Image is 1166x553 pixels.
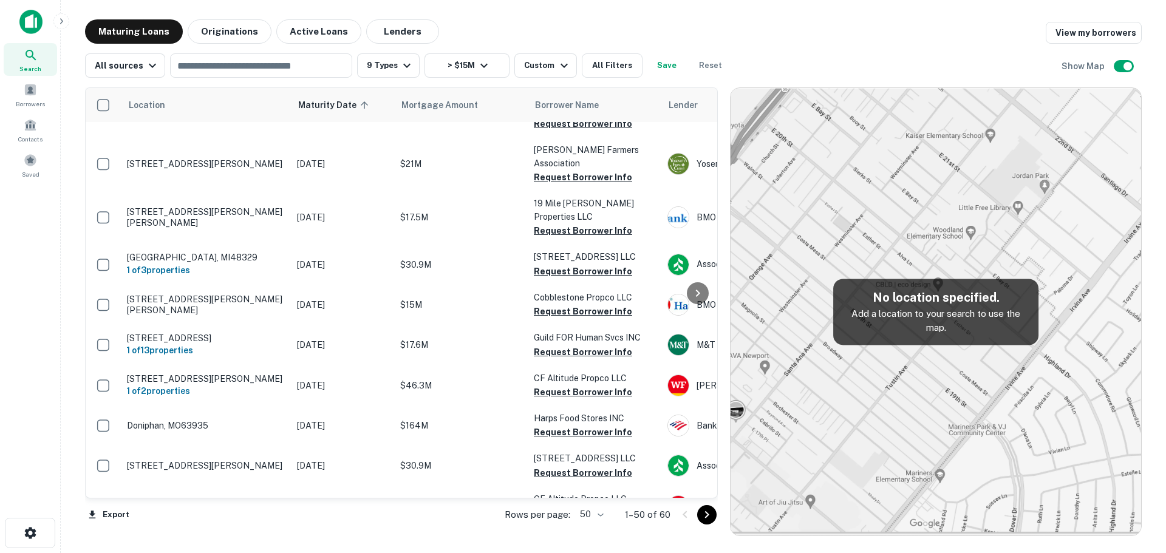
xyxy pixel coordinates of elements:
span: Lender [669,98,698,112]
p: Harps Food Stores INC [534,412,655,425]
th: Lender [661,88,856,122]
p: 1–50 of 60 [625,507,670,522]
p: $30.9M [400,258,522,271]
p: $17.5M [400,211,522,224]
a: View my borrowers [1046,22,1142,44]
div: Associated Bank [667,455,850,477]
img: picture [668,375,689,396]
div: [PERSON_NAME] Fargo [667,495,850,517]
p: 19 Mile [PERSON_NAME] Properties LLC [534,197,655,223]
p: $30.9M [400,459,522,472]
button: Custom [514,53,576,78]
img: picture [668,154,689,174]
p: [DATE] [297,211,388,224]
th: Mortgage Amount [394,88,528,122]
span: Maturity Date [298,98,372,112]
span: Mortgage Amount [401,98,494,112]
p: [STREET_ADDRESS][PERSON_NAME][PERSON_NAME] [127,294,285,316]
p: [STREET_ADDRESS] LLC [534,452,655,465]
button: Request Borrower Info [534,466,632,480]
span: Contacts [18,134,43,144]
button: Export [85,506,132,524]
a: Contacts [4,114,57,146]
div: 50 [575,506,605,523]
p: $46.3M [400,379,522,392]
p: CF Altitude Propco LLC [534,492,655,506]
button: Originations [188,19,271,44]
div: M&T Bank [667,334,850,356]
p: [STREET_ADDRESS][PERSON_NAME][PERSON_NAME] [127,206,285,228]
p: [DATE] [297,258,388,271]
p: [STREET_ADDRESS][PERSON_NAME] [127,158,285,169]
button: Request Borrower Info [534,425,632,439]
button: Request Borrower Info [534,304,632,319]
p: [DATE] [297,338,388,351]
button: Go to next page [697,505,717,524]
button: Maturing Loans [85,19,183,44]
img: picture [668,496,689,517]
button: Request Borrower Info [534,223,632,238]
img: picture [668,334,689,355]
th: Borrower Name [528,88,661,122]
h6: 1 of 3 properties [127,263,285,277]
button: Reset [691,53,730,78]
th: Maturity Date [291,88,394,122]
button: Save your search to get updates of matches that match your search criteria. [647,53,686,78]
button: Request Borrower Info [534,264,632,279]
button: Lenders [366,19,439,44]
p: $15M [400,298,522,311]
div: BMO Bank National Association [667,206,850,228]
button: 9 Types [357,53,420,78]
p: [STREET_ADDRESS][PERSON_NAME] [127,373,285,384]
div: Yosemite Farm Credit, ACA [667,153,850,175]
div: Borrowers [4,78,57,111]
img: picture [668,415,689,436]
p: Doniphan, MO63935 [127,420,285,431]
p: $164M [400,419,522,432]
div: BMO [PERSON_NAME] Bank N.A [667,294,850,316]
p: Guild FOR Human Svcs INC [534,331,655,344]
button: > $15M [424,53,510,78]
p: [STREET_ADDRESS][PERSON_NAME] [127,460,285,471]
button: Request Borrower Info [534,345,632,359]
iframe: Chat Widget [1105,456,1166,514]
img: capitalize-icon.png [19,10,43,34]
p: Add a location to your search to use the map. [843,307,1029,335]
img: map-placeholder.webp [731,88,1141,535]
a: Search [4,43,57,76]
h6: Show Map [1062,59,1106,73]
button: Request Borrower Info [534,170,632,185]
button: All Filters [582,53,643,78]
img: picture [668,294,689,315]
button: Active Loans [276,19,361,44]
h6: 1 of 13 properties [127,344,285,357]
a: Saved [4,149,57,182]
span: Search [19,64,41,73]
p: [GEOGRAPHIC_DATA], MI48329 [127,252,285,263]
p: CF Altitude Propco LLC [534,371,655,385]
button: Request Borrower Info [534,385,632,399]
p: Rows per page: [505,507,570,522]
span: Location [128,98,165,112]
img: picture [668,207,689,228]
button: All sources [85,53,165,78]
div: [PERSON_NAME] Fargo [667,375,850,396]
p: [DATE] [297,419,388,432]
img: picture [668,254,689,275]
div: Bank Of America [667,415,850,436]
p: $17.6M [400,338,522,351]
p: [DATE] [297,157,388,171]
th: Location [121,88,291,122]
div: Custom [524,58,571,73]
p: [DATE] [297,459,388,472]
button: Request Borrower Info [534,117,632,131]
h5: No location specified. [843,288,1029,307]
div: All sources [95,58,160,73]
p: [DATE] [297,298,388,311]
div: Associated Bank [667,254,850,276]
span: Saved [22,169,39,179]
